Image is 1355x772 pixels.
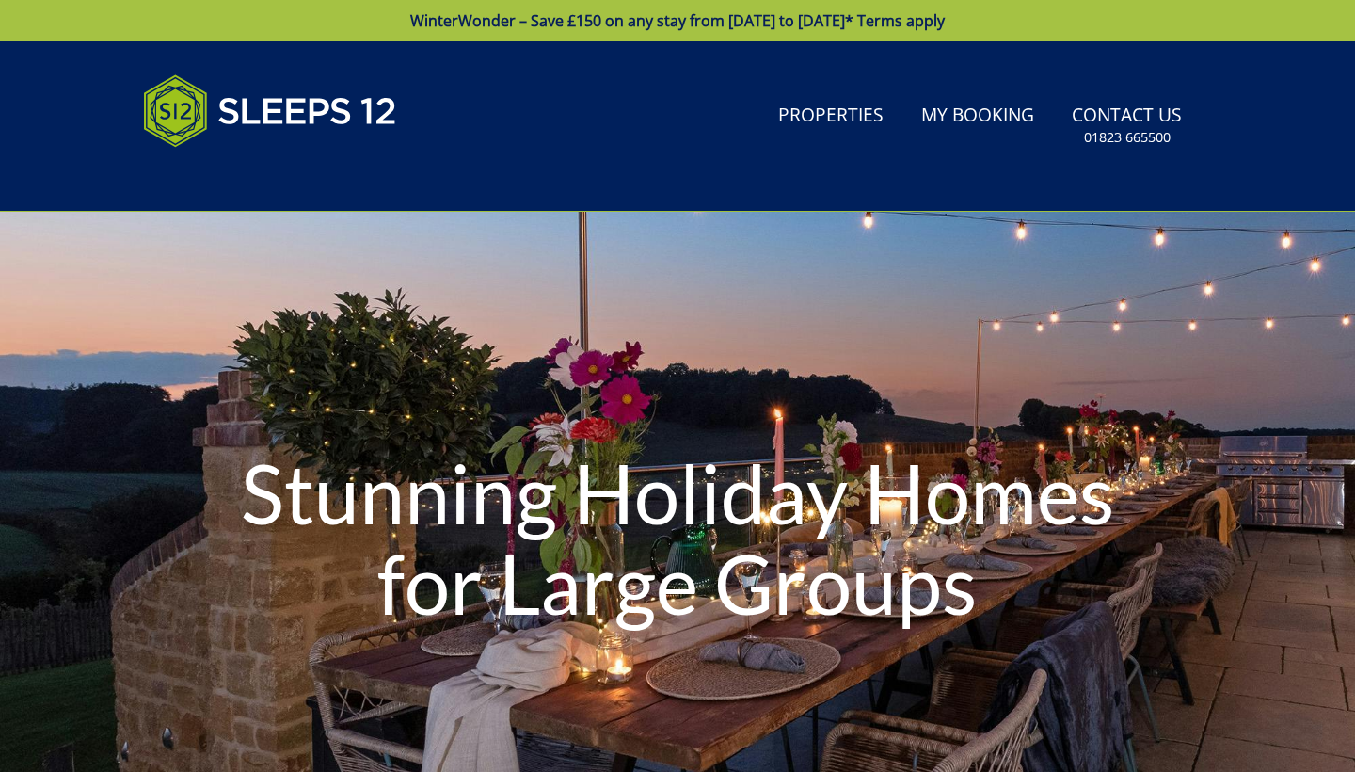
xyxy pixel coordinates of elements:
a: Properties [771,95,891,137]
iframe: Customer reviews powered by Trustpilot [134,169,331,185]
small: 01823 665500 [1084,128,1171,147]
a: My Booking [914,95,1042,137]
h1: Stunning Holiday Homes for Large Groups [203,410,1152,665]
a: Contact Us01823 665500 [1064,95,1189,156]
img: Sleeps 12 [143,64,397,158]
